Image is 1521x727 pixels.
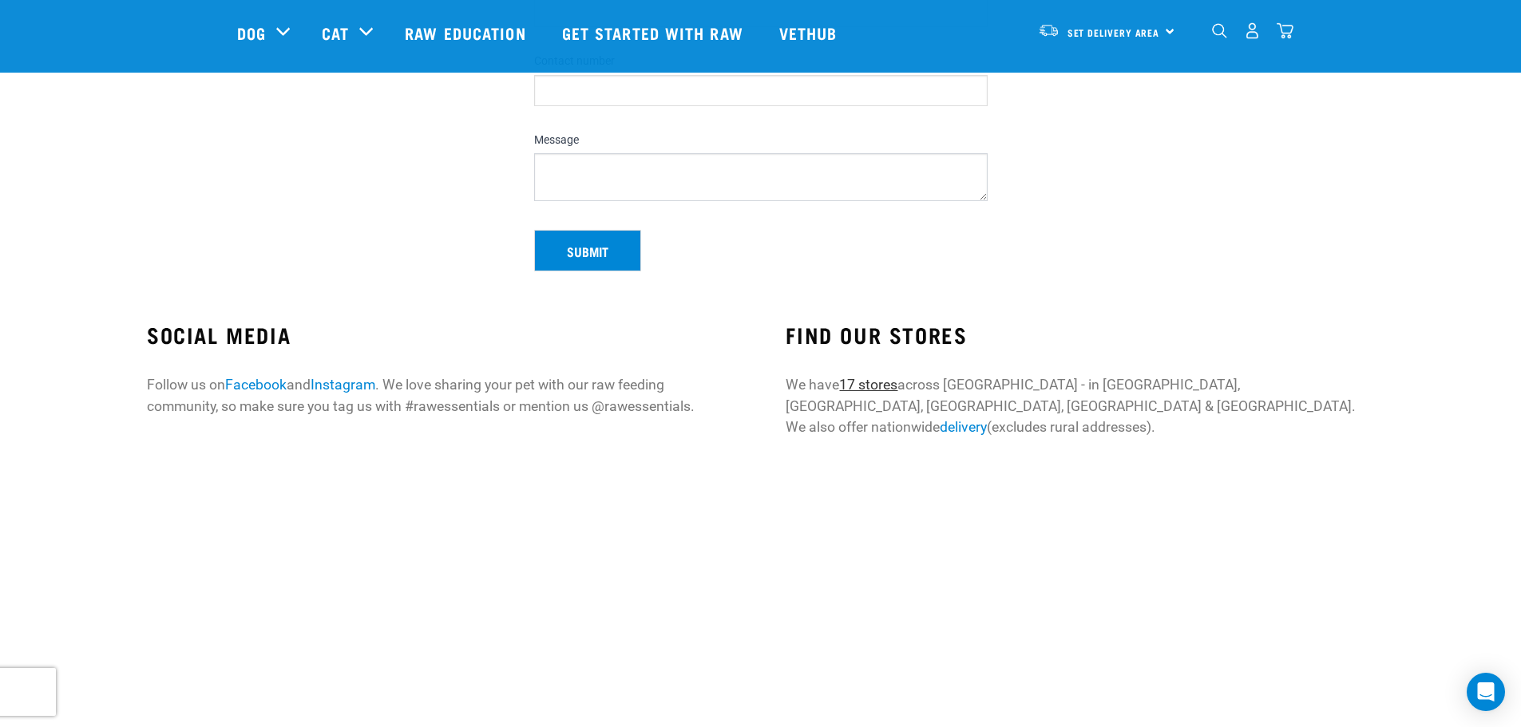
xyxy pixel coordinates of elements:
div: Open Intercom Messenger [1467,673,1505,711]
a: Dog [237,21,266,45]
a: 17 stores [839,377,897,393]
button: Submit [534,230,641,271]
a: Raw Education [389,1,545,65]
a: Instagram [311,377,375,393]
p: We have across [GEOGRAPHIC_DATA] - in [GEOGRAPHIC_DATA], [GEOGRAPHIC_DATA], [GEOGRAPHIC_DATA], [G... [786,374,1373,437]
span: Set Delivery Area [1067,30,1160,35]
a: Cat [322,21,349,45]
label: Message [534,133,988,148]
a: delivery [940,419,987,435]
img: home-icon@2x.png [1277,22,1293,39]
img: user.png [1244,22,1261,39]
a: Facebook [225,377,287,393]
a: Get started with Raw [546,1,763,65]
h3: FIND OUR STORES [786,322,1373,347]
h3: SOCIAL MEDIA [147,322,735,347]
p: Follow us on and . We love sharing your pet with our raw feeding community, so make sure you tag ... [147,374,735,417]
img: home-icon-1@2x.png [1212,23,1227,38]
img: van-moving.png [1038,23,1060,38]
a: Vethub [763,1,858,65]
